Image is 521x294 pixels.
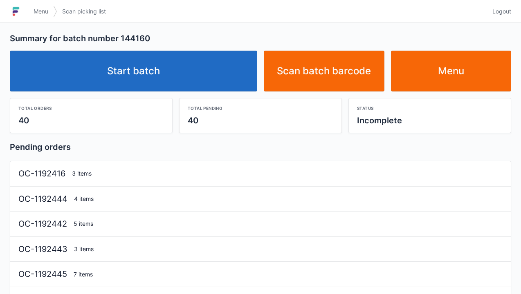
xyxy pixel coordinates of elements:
span: Scan picking list [62,7,106,16]
div: Total orders [18,105,164,111]
img: logo-small.jpg [10,5,22,18]
div: OC-1192443 [15,243,71,255]
h2: Summary for batch number 144160 [10,33,511,44]
span: Menu [34,7,48,16]
div: 7 items [70,270,506,278]
div: OC-1192445 [15,268,70,280]
div: Incomplete [357,115,503,126]
div: Status [357,105,503,111]
div: 5 items [70,220,506,228]
div: 4 items [71,195,506,203]
img: svg> [53,2,57,21]
a: Scan batch barcode [264,51,384,91]
div: OC-1192442 [15,218,70,230]
div: OC-1192444 [15,193,71,205]
a: Start batch [10,51,257,91]
div: OC-1192416 [15,168,69,180]
a: Scan picking list [57,4,111,19]
div: 40 [188,115,333,126]
a: Menu [391,51,512,91]
div: 40 [18,115,164,126]
div: 3 items [69,169,506,178]
span: Logout [492,7,511,16]
div: Total pending [188,105,333,111]
a: Logout [487,4,511,19]
a: Menu [29,4,53,19]
div: 3 items [71,245,506,253]
h2: Pending orders [10,141,511,153]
